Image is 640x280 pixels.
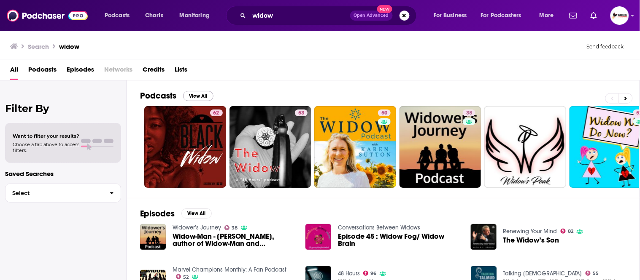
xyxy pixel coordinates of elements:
[534,9,564,22] button: open menu
[610,6,629,25] img: User Profile
[173,233,295,247] a: Widow-Man - Dr. Nyle Kardatzke, author of Widow-Man and contributor to Widowers Support Network
[314,106,396,188] a: 50
[566,8,581,23] a: Show notifications dropdown
[481,10,521,21] span: For Podcasters
[381,109,387,117] span: 50
[173,266,286,273] a: Marvel Champions Monthly: A Fan Podcast
[475,9,534,22] button: open menu
[145,10,163,21] span: Charts
[67,63,94,80] a: Episodes
[173,233,295,247] span: Widow-Man - [PERSON_NAME], author of Widow-Man and contributor to Widowers Support Network
[140,208,175,219] h2: Episodes
[230,106,311,188] a: 53
[173,224,221,231] a: Widower’s Journey
[466,109,472,117] span: 38
[610,6,629,25] button: Show profile menu
[104,63,132,80] span: Networks
[370,272,376,275] span: 96
[28,43,49,51] h3: Search
[140,208,212,219] a: EpisodesView All
[503,237,559,244] a: The Widow’s Son
[224,225,238,230] a: 38
[13,133,79,139] span: Want to filter your results?
[174,9,221,22] button: open menu
[354,13,389,18] span: Open Advanced
[463,109,475,116] a: 38
[434,10,467,21] span: For Business
[210,109,223,116] a: 62
[232,226,238,230] span: 38
[183,275,189,279] span: 52
[176,274,189,279] a: 52
[7,8,88,24] img: Podchaser - Follow, Share and Rate Podcasts
[503,228,557,235] a: Renewing Your Mind
[305,224,331,250] img: Episode 45 : Widow Fog/ Widow Brain
[610,6,629,25] span: Logged in as BookLaunchers
[10,63,18,80] a: All
[295,109,308,116] a: 53
[99,9,140,22] button: open menu
[586,271,599,276] a: 55
[593,272,599,275] span: 55
[471,224,497,250] img: The Widow’s Son
[584,43,626,50] button: Send feedback
[503,270,582,277] a: Talking Talmud
[5,170,121,178] p: Saved Searches
[5,102,121,115] h2: Filter By
[140,9,168,22] a: Charts
[363,271,377,276] a: 96
[175,63,187,80] a: Lists
[13,141,79,153] span: Choose a tab above to access filters.
[180,10,210,21] span: Monitoring
[350,11,393,21] button: Open AdvancedNew
[143,63,165,80] a: Credits
[5,184,121,203] button: Select
[377,5,392,13] span: New
[144,106,226,188] a: 62
[561,229,574,234] a: 82
[181,208,212,219] button: View All
[378,109,391,116] a: 50
[400,106,481,188] a: 38
[249,9,350,22] input: Search podcasts, credits, & more...
[587,8,600,23] a: Show notifications dropdown
[338,233,461,247] a: Episode 45 : Widow Fog/ Widow Brain
[28,63,57,80] a: Podcasts
[338,224,421,231] a: Conversations Between Widows
[298,109,304,117] span: 53
[59,43,79,51] h3: widow
[105,10,130,21] span: Podcasts
[428,9,478,22] button: open menu
[540,10,554,21] span: More
[140,91,176,101] h2: Podcasts
[338,270,360,277] a: 48 Hours
[5,190,103,196] span: Select
[568,229,573,233] span: 82
[183,91,213,101] button: View All
[234,6,425,25] div: Search podcasts, credits, & more...
[140,91,213,101] a: PodcastsView All
[213,109,219,117] span: 62
[140,224,166,250] img: Widow-Man - Dr. Nyle Kardatzke, author of Widow-Man and contributor to Widowers Support Network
